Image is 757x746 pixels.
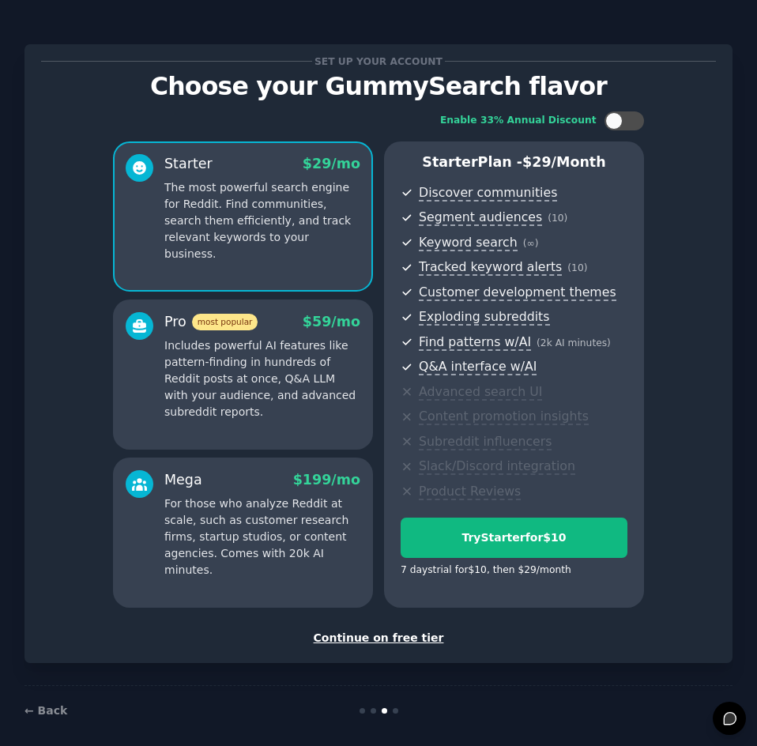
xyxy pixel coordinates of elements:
div: 7 days trial for $10 , then $ 29 /month [401,563,571,578]
span: $ 29 /month [522,154,606,170]
span: most popular [192,314,258,330]
span: Content promotion insights [419,409,589,425]
span: Set up your account [312,53,446,70]
div: Continue on free tier [41,630,716,646]
div: Mega [164,470,202,490]
p: Starter Plan - [401,153,627,172]
p: Choose your GummySearch flavor [41,73,716,100]
span: Find patterns w/AI [419,334,531,351]
div: Pro [164,312,258,332]
span: Subreddit influencers [419,434,552,450]
span: Customer development themes [419,284,616,301]
span: Q&A interface w/AI [419,359,537,375]
span: $ 59 /mo [303,314,360,330]
div: Enable 33% Annual Discount [440,114,597,128]
span: Slack/Discord integration [419,458,575,475]
a: ← Back [24,704,67,717]
span: ( ∞ ) [523,238,539,249]
span: Segment audiences [419,209,542,226]
span: Advanced search UI [419,384,542,401]
div: Try Starter for $10 [401,529,627,546]
span: ( 10 ) [567,262,587,273]
span: $ 199 /mo [293,472,360,488]
p: For those who analyze Reddit at scale, such as customer research firms, startup studios, or conte... [164,495,360,578]
span: Product Reviews [419,484,521,500]
span: Exploding subreddits [419,309,549,326]
div: Starter [164,154,213,174]
span: ( 2k AI minutes ) [537,337,611,349]
p: Includes powerful AI features like pattern-finding in hundreds of Reddit posts at once, Q&A LLM w... [164,337,360,420]
span: ( 10 ) [548,213,567,224]
button: TryStarterfor$10 [401,518,627,558]
p: The most powerful search engine for Reddit. Find communities, search them efficiently, and track ... [164,179,360,262]
span: Tracked keyword alerts [419,259,562,276]
span: Keyword search [419,235,518,251]
span: $ 29 /mo [303,156,360,171]
span: Discover communities [419,185,557,202]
